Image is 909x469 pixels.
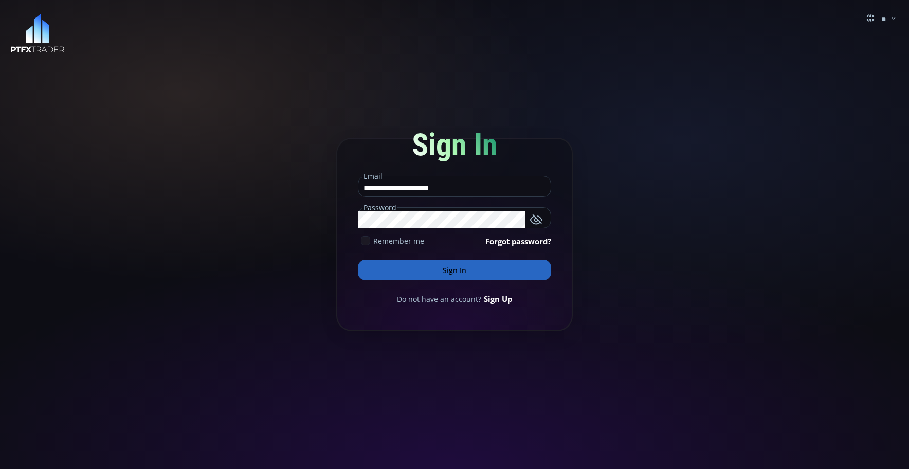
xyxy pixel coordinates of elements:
[10,14,65,53] img: LOGO
[373,236,424,246] span: Remember me
[485,236,551,247] a: Forgot password?
[412,127,498,163] span: Sign In
[358,260,551,280] button: Sign In
[358,293,551,304] div: Do not have an account?
[484,293,512,304] a: Sign Up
